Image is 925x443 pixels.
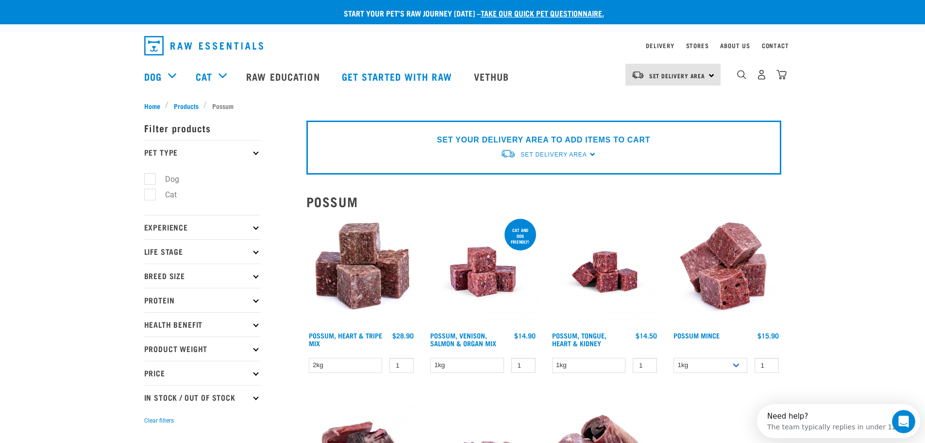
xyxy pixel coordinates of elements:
input: 1 [633,358,657,373]
h2: Possum [306,194,781,209]
input: 1 [389,358,414,373]
p: SET YOUR DELIVERY AREA TO ADD ITEMS TO CART [437,134,650,146]
a: Get started with Raw [332,57,464,96]
span: Set Delivery Area [521,151,587,158]
input: 1 [511,358,536,373]
p: In Stock / Out Of Stock [144,385,261,409]
p: Product Weight [144,337,261,361]
div: $14.50 [636,332,657,339]
a: About Us [720,44,750,47]
div: cat and dog friendly! [505,223,536,249]
p: Health Benefit [144,312,261,337]
img: Raw Essentials Logo [144,36,263,55]
img: 1102 Possum Mince 01 [671,217,781,327]
img: van-moving.png [500,149,516,159]
span: Products [174,101,199,111]
iframe: Intercom live chat [892,410,915,433]
p: Life Stage [144,239,261,264]
img: home-icon@2x.png [776,70,787,80]
a: Contact [762,44,789,47]
p: Experience [144,215,261,239]
label: Dog [150,173,183,185]
a: Possum, Heart & Tripe Mix [309,334,382,345]
span: Set Delivery Area [649,74,706,77]
span: Home [144,101,160,111]
img: Possum Venison Salmon Organ 1626 [428,217,538,327]
img: home-icon-1@2x.png [737,70,746,79]
iframe: Intercom live chat discovery launcher [757,404,920,438]
button: Clear filters [144,416,174,425]
nav: breadcrumbs [144,101,781,111]
img: Possum Tongue Heart Kidney 1682 [550,217,660,327]
a: Dog [144,69,162,84]
label: Cat [150,189,181,201]
p: Pet Type [144,140,261,164]
a: Delivery [646,44,674,47]
a: Products [168,101,203,111]
nav: dropdown navigation [136,32,789,59]
a: Possum, Tongue, Heart & Kidney [552,334,606,345]
div: $28.90 [392,332,414,339]
p: Price [144,361,261,385]
div: Need help? [10,8,144,16]
a: take our quick pet questionnaire. [481,11,604,15]
p: Filter products [144,116,261,140]
div: The team typically replies in under 12h [10,16,144,26]
p: Breed Size [144,264,261,288]
a: Possum, Venison, Salmon & Organ Mix [430,334,496,345]
div: Open Intercom Messenger [4,4,172,31]
div: $15.90 [757,332,779,339]
a: Cat [196,69,212,84]
img: user.png [757,70,767,80]
div: $14.90 [514,332,536,339]
input: 1 [755,358,779,373]
a: Stores [686,44,709,47]
a: Vethub [464,57,521,96]
img: van-moving.png [631,71,644,79]
a: Raw Education [236,57,332,96]
p: Protein [144,288,261,312]
a: Home [144,101,166,111]
img: 1067 Possum Heart Tripe Mix 01 [306,217,417,327]
a: Possum Mince [673,334,720,337]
